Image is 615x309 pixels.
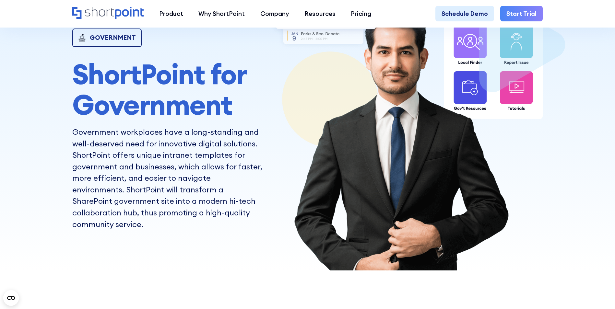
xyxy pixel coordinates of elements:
[583,278,615,309] iframe: Chat Widget
[72,7,144,20] a: Home
[351,9,371,18] div: Pricing
[151,6,191,21] a: Product
[198,9,245,18] div: Why ShortPoint
[191,6,253,21] a: Why ShortPoint
[253,6,297,21] a: Company
[3,290,19,306] button: Open CMP widget
[435,6,494,21] a: Schedule Demo
[72,59,263,120] h1: ShortPoint for Government
[304,9,336,18] div: Resources
[260,9,289,18] div: Company
[297,6,343,21] a: Resources
[343,6,379,21] a: Pricing
[72,126,263,230] p: Government workplaces have a long-standing and well-deserved need for innovative digital solution...
[90,35,136,41] div: Government
[159,9,183,18] div: Product
[500,6,543,21] a: Start Trial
